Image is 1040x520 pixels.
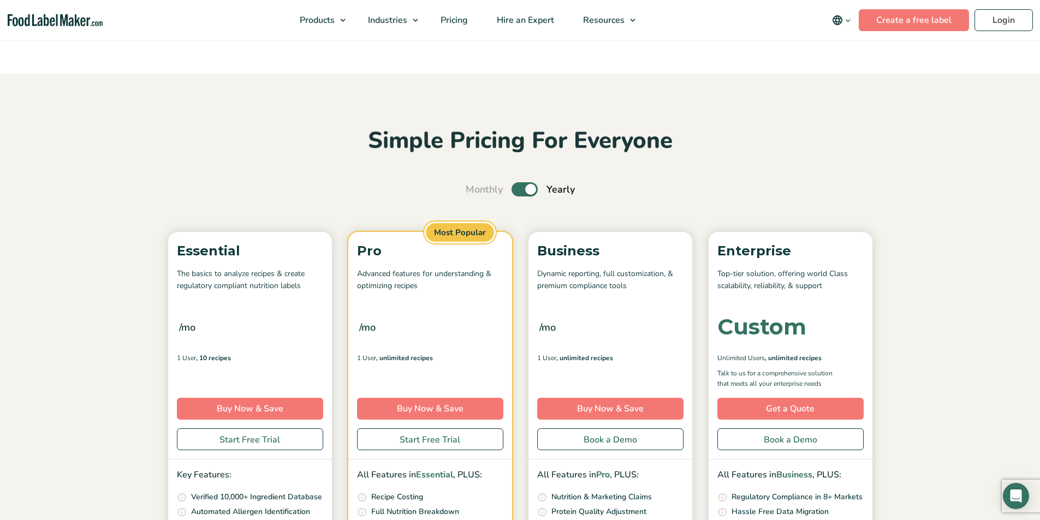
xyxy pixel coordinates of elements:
span: , Unlimited Recipes [765,353,822,363]
a: Book a Demo [717,428,864,450]
p: Recipe Costing [371,491,423,503]
span: , Unlimited Recipes [376,353,433,363]
p: Full Nutrition Breakdown [371,506,459,518]
a: Buy Now & Save [177,398,323,420]
a: Login [974,9,1033,31]
span: 1 User [537,353,556,363]
span: 1 User [357,353,376,363]
a: Create a free label [859,9,969,31]
span: /mo [179,320,195,335]
div: Open Intercom Messenger [1003,483,1029,509]
p: All Features in , PLUS: [537,468,684,482]
a: Buy Now & Save [537,398,684,420]
p: Regulatory Compliance in 8+ Markets [732,491,863,503]
p: Talk to us for a comprehensive solution that meets all your enterprise needs [717,368,843,389]
p: Verified 10,000+ Ingredient Database [191,491,322,503]
p: Key Features: [177,468,323,482]
p: The basics to analyze recipes & create regulatory compliant nutrition labels [177,268,323,292]
span: Industries [365,14,408,26]
span: Unlimited Users [717,353,765,363]
span: Most Popular [424,222,496,244]
span: Products [296,14,336,26]
div: Custom [717,316,806,338]
p: Enterprise [717,241,864,261]
span: Pro [596,469,610,481]
a: Start Free Trial [177,428,323,450]
span: Monthly [466,182,503,197]
label: Toggle [512,182,538,196]
a: Book a Demo [537,428,684,450]
span: , Unlimited Recipes [556,353,613,363]
p: Pro [357,241,503,261]
p: Top-tier solution, offering world Class scalability, reliability, & support [717,268,864,292]
span: Essential [416,469,453,481]
a: Get a Quote [717,398,864,420]
a: Start Free Trial [357,428,503,450]
p: Essential [177,241,323,261]
p: Nutrition & Marketing Claims [551,491,652,503]
span: Resources [580,14,626,26]
span: 1 User [177,353,196,363]
p: All Features in , PLUS: [717,468,864,482]
span: Yearly [546,182,575,197]
p: Dynamic reporting, full customization, & premium compliance tools [537,268,684,292]
span: /mo [359,320,376,335]
a: Buy Now & Save [357,398,503,420]
p: Advanced features for understanding & optimizing recipes [357,268,503,292]
h2: Simple Pricing For Everyone [163,126,878,156]
span: Hire an Expert [494,14,555,26]
span: /mo [539,320,556,335]
p: Automated Allergen Identification [191,506,310,518]
span: , 10 Recipes [196,353,231,363]
p: All Features in , PLUS: [357,468,503,482]
span: Business [776,469,812,481]
p: Business [537,241,684,261]
p: Protein Quality Adjustment [551,506,646,518]
span: Pricing [437,14,469,26]
p: Hassle Free Data Migration [732,506,829,518]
